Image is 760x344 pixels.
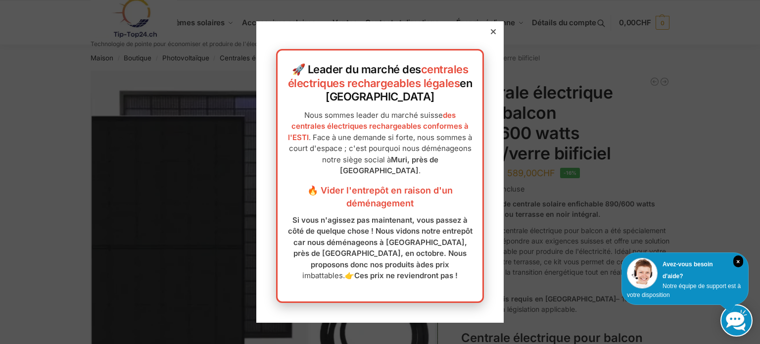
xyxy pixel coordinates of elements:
[343,271,345,280] font: .
[733,255,743,267] i: Fermer
[354,271,458,280] font: Ces prix ne reviendront pas !
[307,185,453,208] font: 🔥 Vider l'entrepôt en raison d'un déménagement
[288,110,469,142] a: des centrales électriques rechargeables conformes à l'ESTI
[663,261,713,280] font: Avez-vous besoin d'aide?
[292,63,421,76] font: 🚀 Leader du marché des
[326,77,472,103] font: en [GEOGRAPHIC_DATA]
[421,260,449,269] font: des prix
[627,258,658,289] img: Service client
[288,215,473,269] font: Si vous n'agissez pas maintenant, vous passez à côté de quelque chose ! Nous vidons notre entrepô...
[304,110,443,120] font: Nous sommes leader du marché suisse
[289,133,473,164] font: . Face à une demande si forte, nous sommes à court d'espace ; c'est pourquoi nous déménageons not...
[345,271,354,280] font: 👉
[627,283,741,298] font: Notre équipe de support est à votre disposition
[288,63,469,90] a: centrales électriques rechargeables légales
[736,258,740,265] font: ×
[419,166,421,175] font: .
[302,271,343,280] font: imbattables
